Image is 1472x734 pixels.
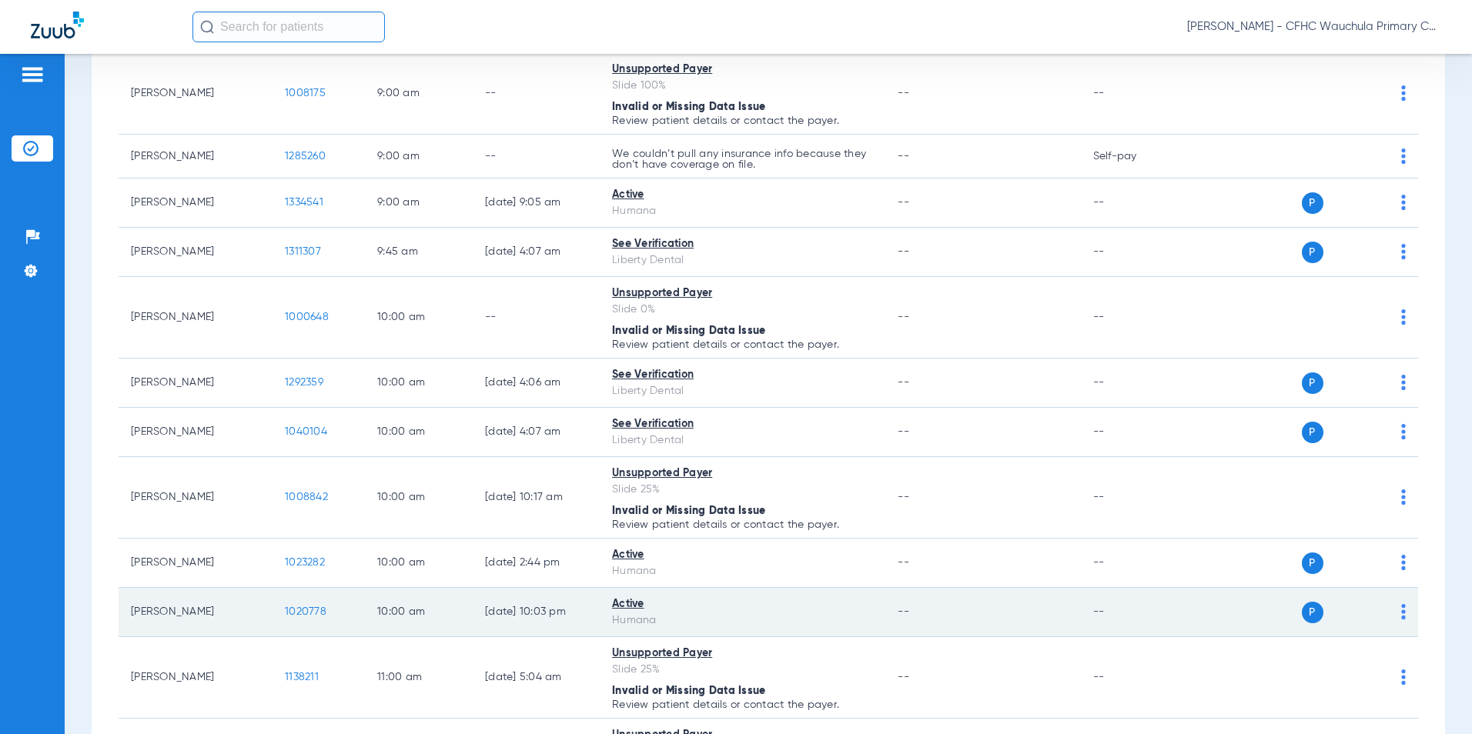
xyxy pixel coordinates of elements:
p: We couldn’t pull any insurance info because they don’t have coverage on file. [612,148,873,170]
div: Unsupported Payer [612,646,873,662]
td: [DATE] 9:05 AM [473,178,600,228]
span: -- [898,312,909,322]
td: 11:00 AM [365,637,473,719]
img: group-dot-blue.svg [1401,489,1406,505]
img: group-dot-blue.svg [1401,424,1406,439]
span: 1292359 [285,377,323,388]
span: 1334541 [285,197,323,208]
img: group-dot-blue.svg [1401,669,1406,685]
td: [DATE] 10:17 AM [473,457,600,539]
div: Unsupported Payer [612,62,873,78]
td: 9:00 AM [365,135,473,178]
td: [PERSON_NAME] [119,637,273,719]
span: P [1302,422,1323,443]
span: Invalid or Missing Data Issue [612,325,765,336]
td: [DATE] 5:04 AM [473,637,600,719]
div: Slide 25% [612,482,873,498]
td: -- [1081,178,1185,228]
td: 10:00 AM [365,588,473,637]
img: group-dot-blue.svg [1401,148,1406,164]
img: x.svg [1367,669,1382,685]
div: Slide 25% [612,662,873,678]
span: [PERSON_NAME] - CFHC Wauchula Primary Care Dental [1187,19,1441,35]
td: -- [1081,53,1185,135]
td: [DATE] 4:07 AM [473,228,600,277]
td: -- [1081,359,1185,408]
div: Humana [612,612,873,629]
img: x.svg [1367,85,1382,101]
span: -- [898,672,909,682]
img: hamburger-icon [20,65,45,84]
div: Slide 100% [612,78,873,94]
td: [PERSON_NAME] [119,277,273,359]
td: [PERSON_NAME] [119,359,273,408]
td: [DATE] 4:06 AM [473,359,600,408]
td: 10:00 AM [365,539,473,588]
span: 1008175 [285,88,326,98]
td: -- [1081,408,1185,457]
td: 10:00 AM [365,277,473,359]
span: -- [898,557,909,568]
td: -- [473,277,600,359]
span: -- [898,492,909,502]
img: group-dot-blue.svg [1401,309,1406,325]
div: See Verification [612,367,873,383]
p: Review patient details or contact the payer. [612,519,873,530]
p: Review patient details or contact the payer. [612,115,873,126]
td: [DATE] 10:03 PM [473,588,600,637]
img: x.svg [1367,604,1382,619]
span: -- [898,197,909,208]
span: -- [898,246,909,257]
td: [PERSON_NAME] [119,228,273,277]
img: x.svg [1367,309,1382,325]
span: P [1302,372,1323,394]
span: -- [898,426,909,437]
img: group-dot-blue.svg [1401,604,1406,619]
p: Review patient details or contact the payer. [612,339,873,350]
span: 1020778 [285,606,326,617]
td: [PERSON_NAME] [119,53,273,135]
div: Humana [612,563,873,579]
td: [PERSON_NAME] [119,588,273,637]
td: 9:00 AM [365,53,473,135]
img: group-dot-blue.svg [1401,85,1406,101]
img: group-dot-blue.svg [1401,375,1406,390]
div: Liberty Dental [612,432,873,449]
span: 1285260 [285,151,326,162]
td: 10:00 AM [365,457,473,539]
div: Unsupported Payer [612,465,873,482]
span: P [1302,192,1323,214]
div: See Verification [612,416,873,432]
td: [PERSON_NAME] [119,457,273,539]
td: -- [1081,457,1185,539]
img: x.svg [1367,424,1382,439]
td: -- [1081,539,1185,588]
input: Search for patients [192,12,385,42]
div: Liberty Dental [612,383,873,399]
span: 1040104 [285,426,327,437]
span: Invalid or Missing Data Issue [612,102,765,112]
img: x.svg [1367,555,1382,570]
img: Search Icon [200,20,214,34]
td: 9:45 AM [365,228,473,277]
p: Review patient details or contact the payer. [612,699,873,710]
td: [PERSON_NAME] [119,408,273,457]
td: [PERSON_NAME] [119,178,273,228]
td: -- [1081,228,1185,277]
img: x.svg [1367,195,1382,210]
span: P [1302,242,1323,263]
span: P [1302,552,1323,574]
td: [DATE] 4:07 AM [473,408,600,457]
span: 1008842 [285,492,328,502]
td: -- [1081,588,1185,637]
span: -- [898,151,909,162]
div: Humana [612,203,873,219]
img: group-dot-blue.svg [1401,555,1406,570]
img: group-dot-blue.svg [1401,195,1406,210]
td: 10:00 AM [365,359,473,408]
td: [PERSON_NAME] [119,135,273,178]
span: 1138211 [285,672,319,682]
span: 1023282 [285,557,325,568]
img: x.svg [1367,244,1382,259]
span: 1311307 [285,246,321,257]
